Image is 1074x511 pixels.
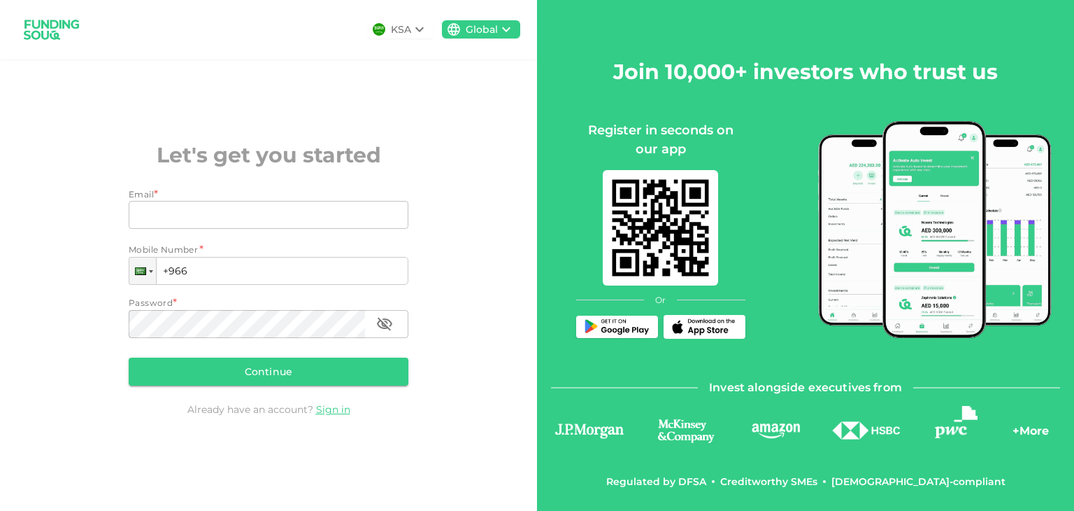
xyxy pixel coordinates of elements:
span: Mobile Number [129,243,198,257]
input: email [129,201,393,229]
span: Email [129,189,154,199]
div: Creditworthy SMEs [720,475,817,489]
div: KSA [391,22,411,37]
img: mobile-app [603,170,718,286]
div: Register in seconds on our app [576,121,745,159]
a: Sign in [316,403,350,416]
input: 1 (702) 123-4567 [129,257,408,285]
button: Continue [129,358,408,386]
img: logo [935,406,978,438]
span: Invest alongside executives from [709,378,902,398]
img: Play Store [582,319,652,335]
div: Saudi Arabia: + 966 [129,258,156,284]
img: flag-sa.b9a346574cdc8950dd34b50780441f57.svg [373,23,385,36]
div: [DEMOGRAPHIC_DATA]-compliant [831,475,1005,489]
div: Global [466,22,498,37]
img: logo [831,421,901,440]
h2: Join 10,000+ investors who trust us [613,56,998,87]
img: logo [750,421,802,439]
div: Regulated by DFSA [606,475,706,489]
img: mobile-app [818,121,1052,338]
img: logo [551,421,628,440]
input: password [129,310,365,338]
span: Or [655,294,666,307]
h2: Let's get you started [129,139,408,171]
img: logo [17,11,87,48]
img: App Store [669,318,739,335]
div: + More [1012,423,1049,447]
div: Already have an account? [129,402,408,416]
span: Password [129,297,173,308]
img: logo [645,417,727,444]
